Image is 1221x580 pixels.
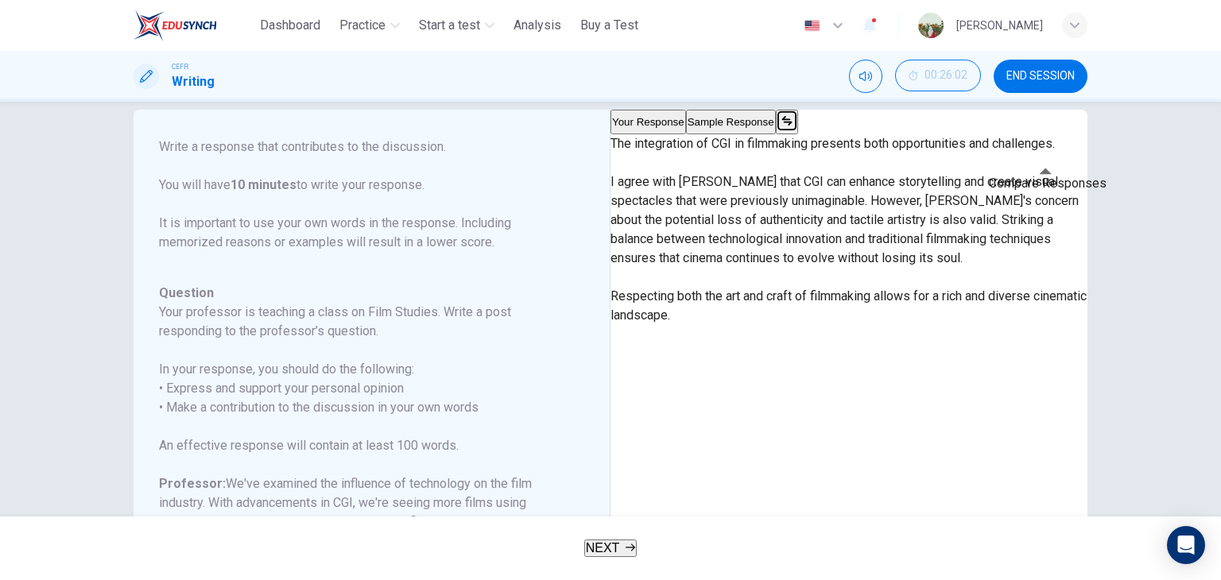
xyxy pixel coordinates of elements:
[134,10,254,41] a: ELTC logo
[159,360,565,417] h6: In your response, you should do the following: • Express and support your personal opinion • Make...
[413,11,501,40] button: Start a test
[254,11,327,40] button: Dashboard
[159,303,565,341] h6: Your professor is teaching a class on Film Studies. Write a post responding to the professor’s qu...
[514,16,561,35] span: Analysis
[231,177,297,192] b: 10 minutes
[580,16,638,35] span: Buy a Test
[159,23,565,271] h6: Directions
[1167,526,1205,564] div: Open Intercom Messenger
[895,60,981,91] button: 00:26:02
[1006,70,1075,83] span: END SESSION
[918,13,944,38] img: Profile picture
[994,60,1087,93] button: END SESSION
[159,284,565,303] h6: Question
[895,60,981,93] div: Hide
[610,110,1087,134] div: basic tabs example
[802,20,822,32] img: en
[260,16,320,35] span: Dashboard
[686,110,776,134] button: Sample Response
[339,16,386,35] span: Practice
[610,110,686,134] button: Your Response
[610,134,1087,325] p: The integration of CGI in filmmaking presents both opportunities and challenges. I agree with [PE...
[172,61,188,72] span: CEFR
[507,11,568,40] button: Analysis
[574,11,645,40] button: Buy a Test
[134,10,217,41] img: ELTC logo
[989,174,1107,193] p: Compare Responses
[956,16,1043,35] div: [PERSON_NAME]
[159,474,565,570] h6: We've examined the influence of technology on the film industry. With advancements in CGI, we're ...
[584,539,638,557] button: NEXT
[333,11,406,40] button: Practice
[159,42,565,252] p: For this task, you will read an online discussion. A professor has posted a question about a topi...
[172,72,215,91] h1: Writing
[849,60,882,93] div: Mute
[586,541,620,555] span: NEXT
[419,16,480,35] span: Start a test
[924,69,967,82] span: 00:26:02
[159,436,565,455] h6: An effective response will contain at least 100 words.
[159,476,226,491] b: Professor:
